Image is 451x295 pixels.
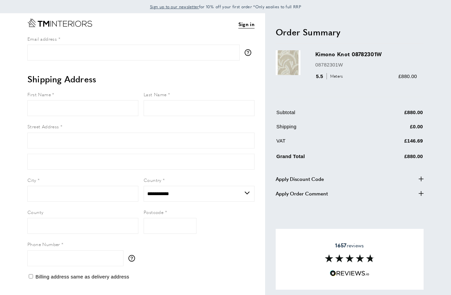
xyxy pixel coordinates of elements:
[276,123,365,136] td: Shipping
[399,73,417,79] span: £880.00
[245,49,255,56] button: More information
[365,123,423,136] td: £0.00
[27,209,43,215] span: County
[238,20,255,28] a: Sign in
[150,4,199,10] span: Sign up to our newsletter
[330,270,369,276] img: Reviews.io 5 stars
[327,73,345,79] span: Meters
[27,73,255,85] h2: Shipping Address
[150,4,301,10] span: for 10% off your first order *Only applies to full RRP
[144,209,163,215] span: Postcode
[27,91,51,98] span: First Name
[128,255,138,262] button: More information
[335,242,364,249] span: reviews
[365,137,423,150] td: £146.69
[365,151,423,165] td: £880.00
[315,50,417,58] h3: Kimono Knot 08782301W
[335,241,346,249] strong: 1657
[315,61,417,69] p: 08782301W
[276,175,324,183] span: Apply Discount Code
[144,177,161,183] span: Country
[29,274,33,278] input: Billing address same as delivery address
[144,91,167,98] span: Last Name
[276,137,365,150] td: VAT
[27,35,57,42] span: Email address
[35,274,129,279] span: Billing address same as delivery address
[276,108,365,121] td: Subtotal
[315,72,345,80] div: 5.5
[27,177,36,183] span: City
[325,254,374,262] img: Reviews section
[276,151,365,165] td: Grand Total
[27,19,92,27] a: Go to Home page
[276,26,424,38] h2: Order Summary
[276,190,328,197] span: Apply Order Comment
[365,108,423,121] td: £880.00
[150,3,199,10] a: Sign up to our newsletter
[276,50,300,75] img: Kimono Knot 08782301W
[27,123,59,130] span: Street Address
[27,241,60,247] span: Phone Number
